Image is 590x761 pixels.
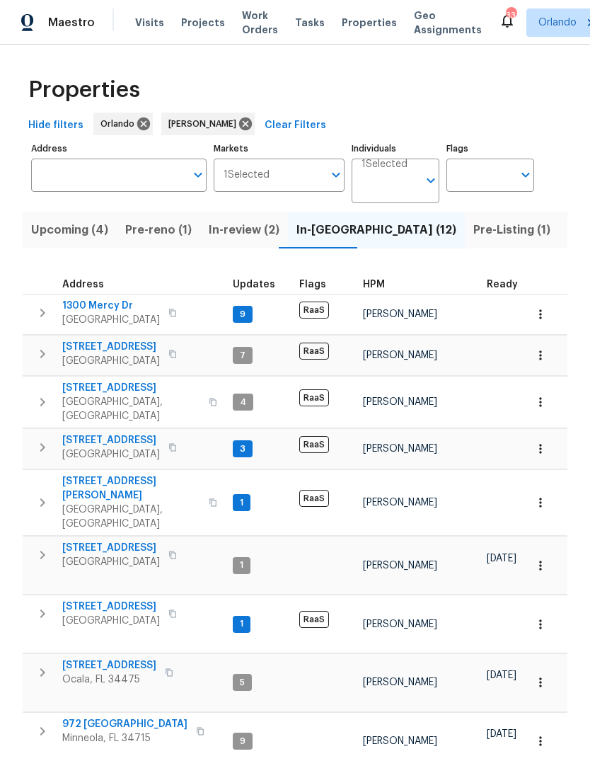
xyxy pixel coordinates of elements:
span: Projects [181,16,225,30]
span: [STREET_ADDRESS][PERSON_NAME] [62,474,200,503]
span: [GEOGRAPHIC_DATA] [62,555,160,569]
span: [STREET_ADDRESS] [62,433,160,447]
span: Maestro [48,16,95,30]
span: 9 [234,309,251,321]
span: 5 [234,677,250,689]
button: Open [516,165,536,185]
span: Orlando [100,117,140,131]
span: HPM [363,280,385,290]
span: [PERSON_NAME] [363,736,437,746]
span: 3 [234,443,251,455]
span: [GEOGRAPHIC_DATA] [62,614,160,628]
span: 1 [234,559,249,571]
span: [PERSON_NAME] [363,619,437,629]
span: [STREET_ADDRESS] [62,381,200,395]
button: Open [326,165,346,185]
span: Pre-Listing (1) [473,220,550,240]
span: [DATE] [487,554,516,563]
span: [PERSON_NAME] [363,498,437,508]
div: Earliest renovation start date (first business day after COE or Checkout) [487,280,531,290]
label: Address [31,144,207,153]
span: Updates [233,280,275,290]
span: Pre-reno (1) [125,220,192,240]
span: [PERSON_NAME] [363,397,437,407]
span: In-[GEOGRAPHIC_DATA] (12) [296,220,456,240]
label: Individuals [352,144,439,153]
span: 1 [234,618,249,630]
span: RaaS [299,436,329,453]
span: RaaS [299,389,329,406]
span: Visits [135,16,164,30]
span: 9 [234,736,251,748]
button: Hide filters [23,113,89,139]
span: [STREET_ADDRESS] [62,658,156,673]
span: Ocala, FL 34475 [62,673,156,687]
span: RaaS [299,611,329,628]
button: Open [421,171,441,190]
span: 7 [234,350,251,362]
span: Properties [342,16,397,30]
span: RaaS [299,302,329,319]
div: 33 [506,8,516,23]
span: 4 [234,396,252,408]
span: [STREET_ADDRESS] [62,340,160,354]
span: Ready [487,280,518,290]
span: 1 Selected [224,169,270,181]
span: [GEOGRAPHIC_DATA] [62,447,160,462]
label: Flags [446,144,534,153]
span: Orlando [538,16,577,30]
label: Markets [214,144,345,153]
span: [GEOGRAPHIC_DATA] [62,313,160,327]
span: RaaS [299,490,329,507]
span: [GEOGRAPHIC_DATA] [62,354,160,368]
div: Orlando [93,113,153,135]
span: Hide filters [28,117,83,135]
span: 1 Selected [361,159,407,171]
span: Clear Filters [265,117,326,135]
span: 1300 Mercy Dr [62,299,160,313]
span: [GEOGRAPHIC_DATA], [GEOGRAPHIC_DATA] [62,503,200,531]
span: [DATE] [487,729,516,739]
span: 1 [234,497,249,509]
span: [PERSON_NAME] [363,561,437,571]
span: [PERSON_NAME] [363,677,437,687]
div: [PERSON_NAME] [161,113,255,135]
span: [GEOGRAPHIC_DATA], [GEOGRAPHIC_DATA] [62,395,200,423]
span: [PERSON_NAME] [363,350,437,360]
span: 972 [GEOGRAPHIC_DATA] [62,717,187,731]
span: Geo Assignments [414,8,482,37]
span: [PERSON_NAME] [168,117,242,131]
span: [STREET_ADDRESS] [62,541,160,555]
span: Upcoming (4) [31,220,108,240]
button: Open [188,165,208,185]
span: Minneola, FL 34715 [62,731,187,745]
span: RaaS [299,343,329,360]
span: Properties [28,83,140,97]
span: Flags [299,280,326,290]
button: Clear Filters [259,113,332,139]
span: Address [62,280,104,290]
span: [PERSON_NAME] [363,444,437,454]
span: [DATE] [487,670,516,680]
span: Work Orders [242,8,278,37]
span: Tasks [295,18,325,28]
span: [STREET_ADDRESS] [62,600,160,614]
span: In-review (2) [209,220,279,240]
span: [PERSON_NAME] [363,309,437,319]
